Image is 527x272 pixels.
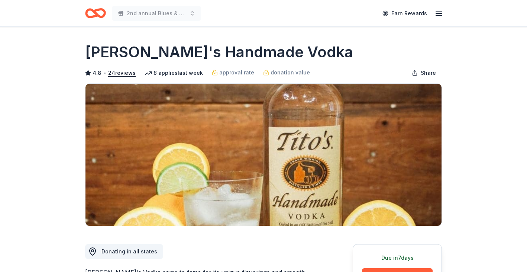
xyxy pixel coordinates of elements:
span: 2nd annual Blues & Brews Charity Crab Feast [127,9,186,18]
a: Earn Rewards [378,7,431,20]
span: • [104,70,106,76]
span: Donating in all states [101,248,157,255]
span: donation value [271,68,310,77]
h1: [PERSON_NAME]'s Handmade Vodka [85,42,353,63]
span: 4.8 [93,68,101,77]
button: 2nd annual Blues & Brews Charity Crab Feast [112,6,201,21]
button: 24reviews [108,68,136,77]
div: Due in 7 days [362,253,433,262]
a: donation value [263,68,310,77]
button: Share [406,65,442,80]
span: Share [421,68,436,77]
a: approval rate [212,68,254,77]
img: Image for Tito's Handmade Vodka [85,84,442,226]
div: 8 applies last week [145,68,203,77]
span: approval rate [219,68,254,77]
a: Home [85,4,106,22]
